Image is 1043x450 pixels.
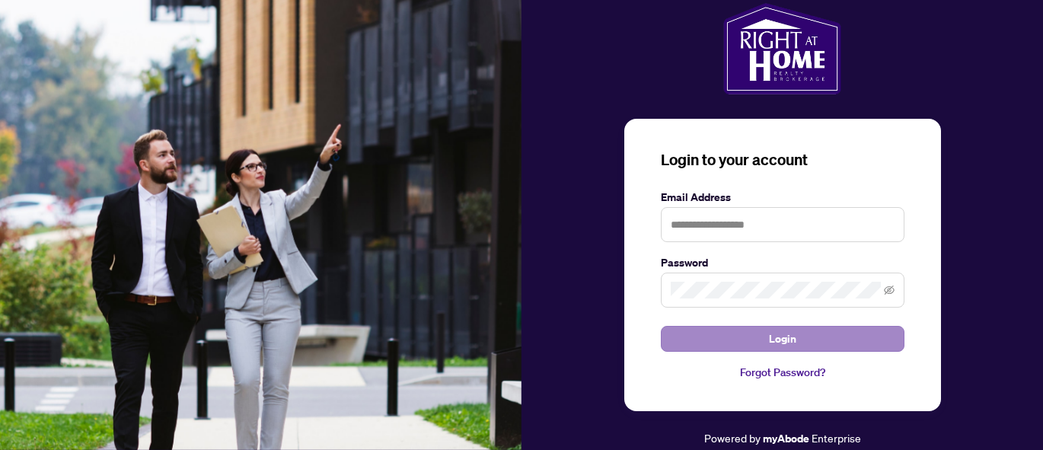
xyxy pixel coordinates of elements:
[661,149,904,171] h3: Login to your account
[812,431,861,445] span: Enterprise
[661,364,904,381] a: Forgot Password?
[661,326,904,352] button: Login
[769,327,796,351] span: Login
[661,254,904,271] label: Password
[661,189,904,206] label: Email Address
[763,430,809,447] a: myAbode
[723,3,841,94] img: ma-logo
[884,285,895,295] span: eye-invisible
[704,431,761,445] span: Powered by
